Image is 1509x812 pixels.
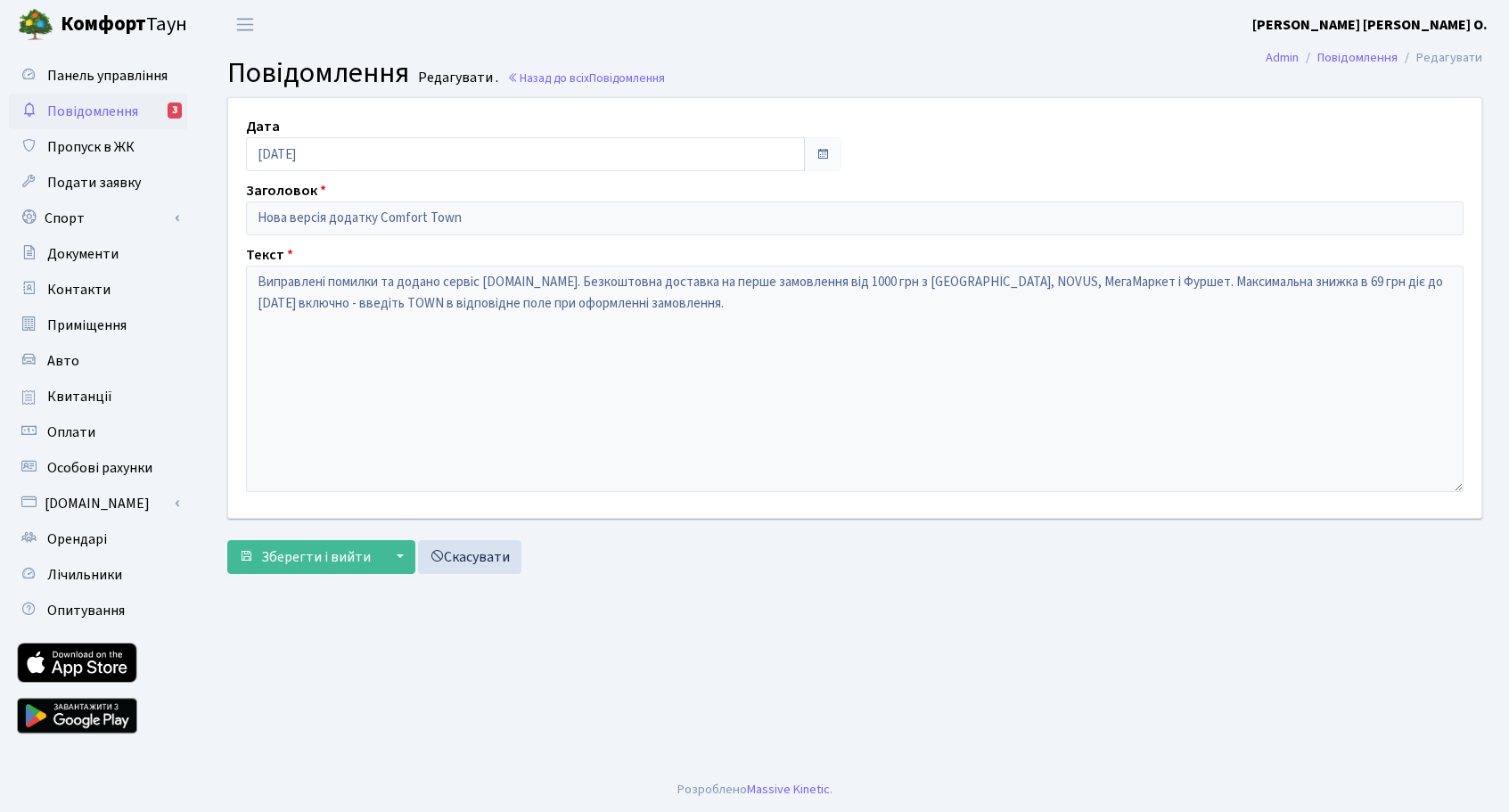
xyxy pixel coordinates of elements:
li: Редагувати [1398,48,1482,68]
span: Орендарі [47,529,107,549]
span: Приміщення [47,316,127,335]
span: Таун [61,10,187,40]
a: Квитанції [9,379,187,414]
textarea: Виправлені помилки та додано сервіс [DOMAIN_NAME]. Безкоштовна доставка на перше замовлення від 1... [246,266,1464,492]
label: Заголовок [246,180,326,201]
a: Опитування [9,593,187,628]
a: Приміщення [9,308,187,343]
a: Оплати [9,414,187,450]
a: Скасувати [418,540,521,574]
small: Редагувати . [414,70,498,86]
nav: breadcrumb [1239,39,1509,77]
button: Зберегти і вийти [227,540,382,574]
a: Повідомлення3 [9,94,187,129]
span: Пропуск в ЖК [47,137,135,157]
span: Контакти [47,280,111,299]
a: Контакти [9,272,187,308]
a: Admin [1266,48,1299,67]
a: Пропуск в ЖК [9,129,187,165]
span: Повідомлення [47,102,138,121]
span: Оплати [47,422,95,442]
span: Документи [47,244,119,264]
a: Особові рахунки [9,450,187,486]
a: Назад до всіхПовідомлення [507,70,665,86]
a: [DOMAIN_NAME] [9,486,187,521]
span: Подати заявку [47,173,141,193]
a: Орендарі [9,521,187,557]
b: [PERSON_NAME] [PERSON_NAME] О. [1252,15,1488,35]
span: Квитанції [47,387,112,406]
label: Текст [246,244,293,266]
b: Комфорт [61,10,146,38]
span: Лічильники [47,565,122,585]
span: Повідомлення [227,53,409,94]
a: Панель управління [9,58,187,94]
a: Подати заявку [9,165,187,201]
button: Переключити навігацію [223,10,267,39]
div: Розроблено . [677,780,832,800]
span: Авто [47,351,79,371]
div: 3 [168,103,182,119]
a: Massive Kinetic [747,780,830,799]
span: Особові рахунки [47,458,152,478]
a: Повідомлення [1317,48,1398,67]
span: Зберегти і вийти [261,547,371,567]
img: logo.png [18,7,53,43]
a: Авто [9,343,187,379]
a: [PERSON_NAME] [PERSON_NAME] О. [1252,14,1488,36]
label: Дата [246,116,280,137]
span: Опитування [47,601,125,620]
span: Повідомлення [589,70,665,86]
a: Документи [9,236,187,272]
a: Спорт [9,201,187,236]
span: Панель управління [47,66,168,86]
a: Лічильники [9,557,187,593]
